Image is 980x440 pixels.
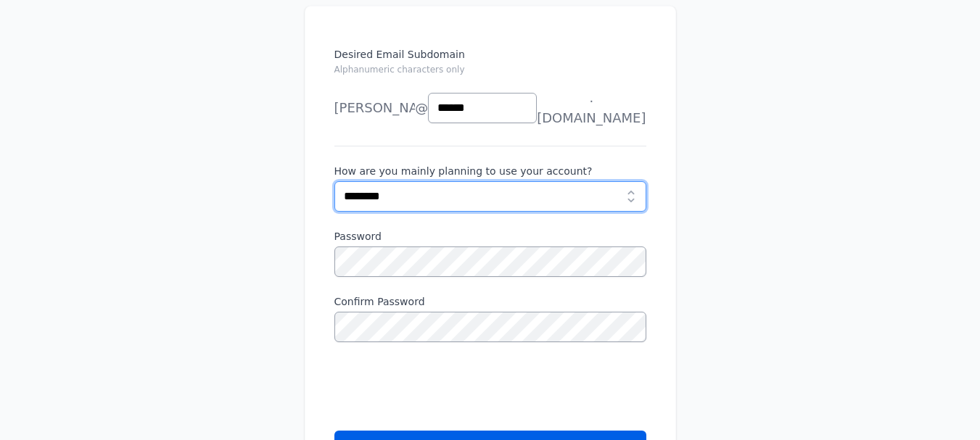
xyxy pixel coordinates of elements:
[334,94,414,123] li: [PERSON_NAME]
[415,98,428,118] span: @
[334,65,465,75] small: Alphanumeric characters only
[334,164,646,178] label: How are you mainly planning to use your account?
[334,47,646,85] label: Desired Email Subdomain
[537,88,646,128] span: .[DOMAIN_NAME]
[334,360,555,416] iframe: reCAPTCHA
[334,294,646,309] label: Confirm Password
[334,229,646,244] label: Password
